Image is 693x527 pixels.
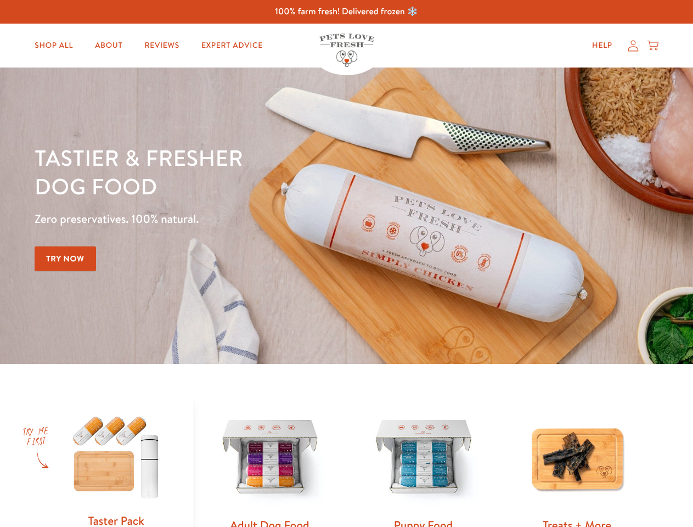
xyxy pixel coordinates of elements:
a: Shop All [26,35,82,57]
p: Zero preservatives. 100% natural. [35,209,450,229]
a: About [86,35,131,57]
a: Reviews [136,35,188,57]
a: Help [583,35,621,57]
a: Expert Advice [193,35,272,57]
img: Pets Love Fresh [319,33,374,67]
h1: Tastier & fresher dog food [35,143,450,200]
a: Try Now [35,246,96,271]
